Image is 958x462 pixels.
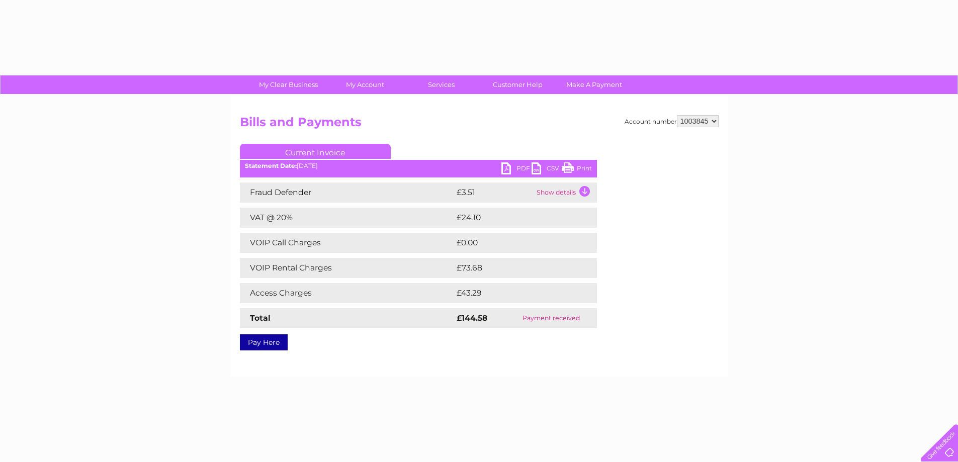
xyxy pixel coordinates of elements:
[240,162,597,169] div: [DATE]
[562,162,592,177] a: Print
[240,334,288,350] a: Pay Here
[532,162,562,177] a: CSV
[501,162,532,177] a: PDF
[457,313,487,323] strong: £144.58
[247,75,330,94] a: My Clear Business
[454,208,576,228] td: £24.10
[454,182,534,203] td: £3.51
[454,233,574,253] td: £0.00
[240,258,454,278] td: VOIP Rental Charges
[553,75,636,94] a: Make A Payment
[534,182,597,203] td: Show details
[240,208,454,228] td: VAT @ 20%
[476,75,559,94] a: Customer Help
[240,233,454,253] td: VOIP Call Charges
[240,283,454,303] td: Access Charges
[323,75,406,94] a: My Account
[625,115,719,127] div: Account number
[506,308,597,328] td: Payment received
[400,75,483,94] a: Services
[240,182,454,203] td: Fraud Defender
[454,258,577,278] td: £73.68
[240,144,391,159] a: Current Invoice
[240,115,719,134] h2: Bills and Payments
[454,283,576,303] td: £43.29
[250,313,271,323] strong: Total
[245,162,297,169] b: Statement Date:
